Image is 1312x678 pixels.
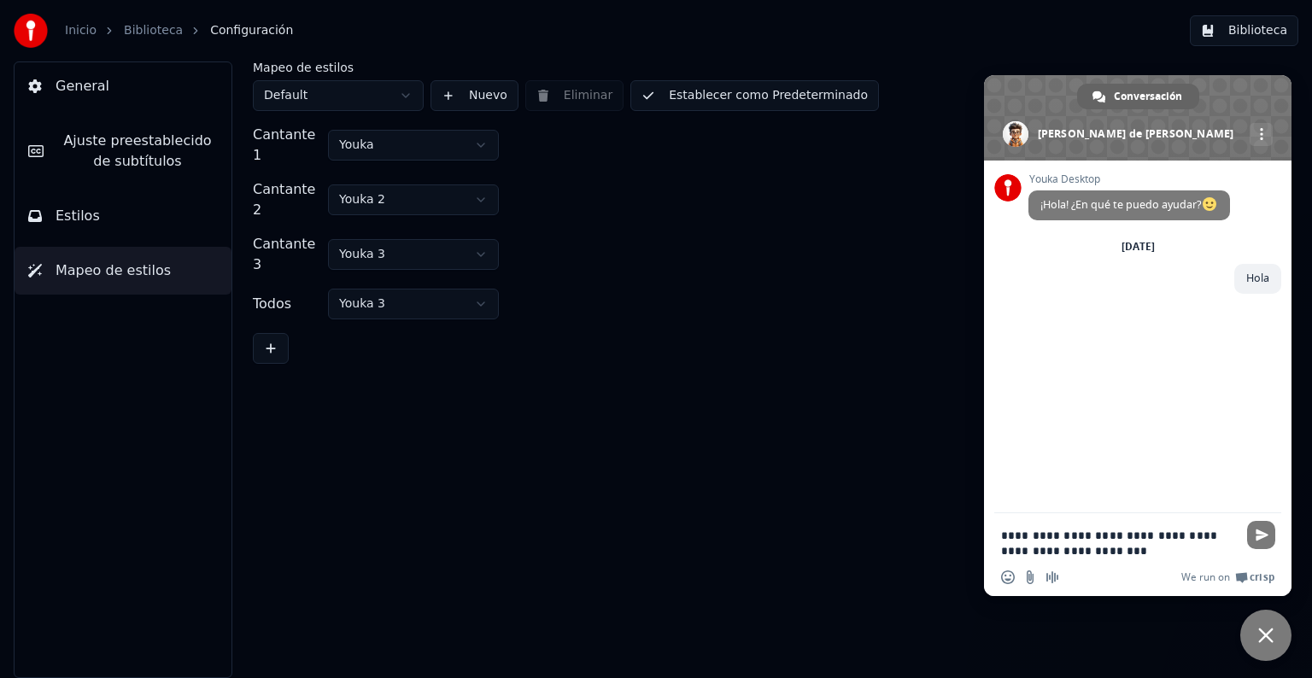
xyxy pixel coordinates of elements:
[1028,173,1230,185] span: Youka Desktop
[15,247,231,295] button: Mapeo de estilos
[1077,84,1199,109] div: Conversación
[65,22,293,39] nav: breadcrumb
[1190,15,1298,46] button: Biblioteca
[253,234,321,275] div: Cantante 3
[15,192,231,240] button: Estilos
[210,22,293,39] span: Configuración
[253,294,321,314] div: Todos
[1040,197,1218,212] span: ¡Hola! ¿En qué te puedo ayudar?
[1240,610,1291,661] div: Cerrar el chat
[14,14,48,48] img: youka
[1001,570,1015,584] span: Insertar un emoji
[630,80,879,111] button: Establecer como Predeterminado
[1001,528,1237,558] textarea: Escribe aquí tu mensaje...
[56,76,109,96] span: General
[56,260,171,281] span: Mapeo de estilos
[253,179,321,220] div: Cantante 2
[1181,570,1274,584] a: We run onCrisp
[1114,84,1182,109] span: Conversación
[1246,271,1269,285] span: Hola
[1250,570,1274,584] span: Crisp
[1023,570,1037,584] span: Enviar un archivo
[56,206,100,226] span: Estilos
[15,117,231,185] button: Ajuste preestablecido de subtítulos
[1181,570,1230,584] span: We run on
[65,22,97,39] a: Inicio
[430,80,518,111] button: Nuevo
[253,61,424,73] label: Mapeo de estilos
[253,125,321,166] div: Cantante 1
[1247,521,1275,549] span: Enviar
[1122,242,1155,252] div: [DATE]
[124,22,183,39] a: Biblioteca
[15,62,231,110] button: General
[1045,570,1059,584] span: Grabar mensaje de audio
[57,131,218,172] span: Ajuste preestablecido de subtítulos
[1250,123,1273,146] div: Más canales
